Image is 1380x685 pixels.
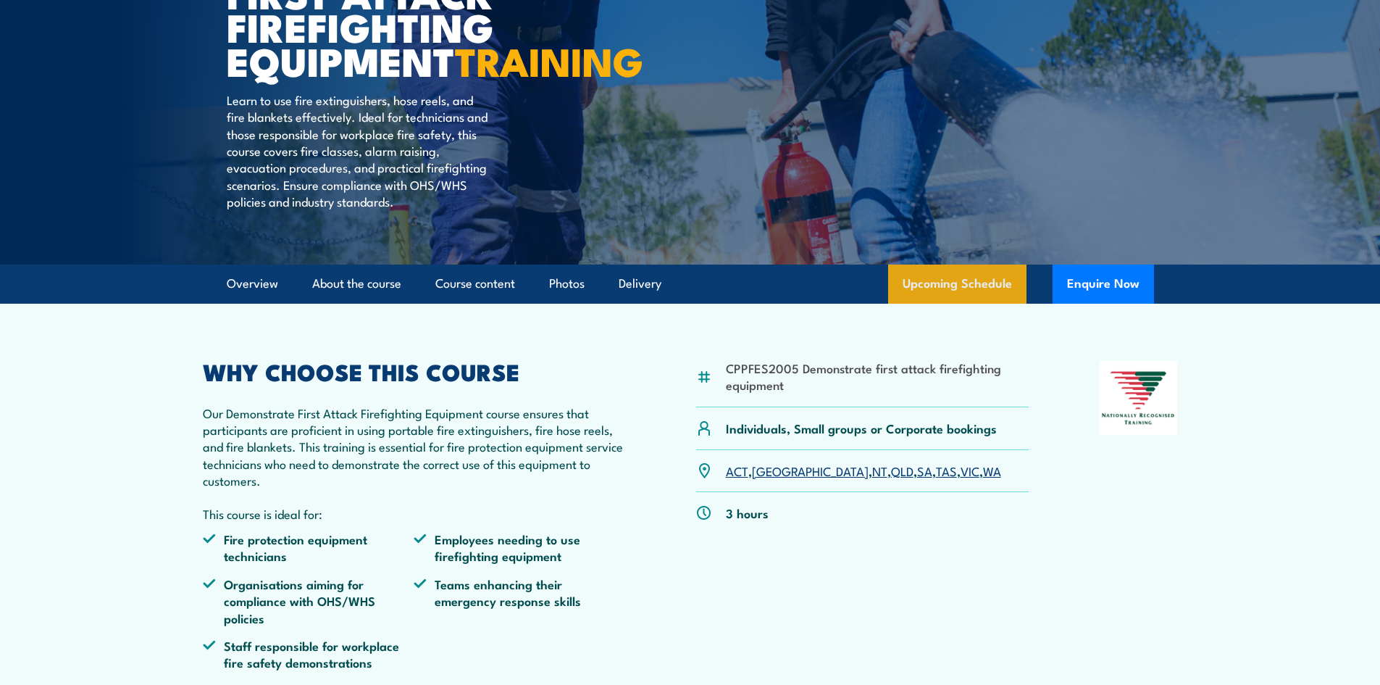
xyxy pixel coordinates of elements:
p: 3 hours [726,505,769,521]
p: Learn to use fire extinguishers, hose reels, and fire blankets effectively. Ideal for technicians... [227,91,491,210]
a: About the course [312,265,401,303]
li: Staff responsible for workplace fire safety demonstrations [203,637,414,671]
img: Nationally Recognised Training logo. [1100,361,1178,435]
a: WA [983,462,1001,479]
h2: WHY CHOOSE THIS COURSE [203,361,626,381]
button: Enquire Now [1053,265,1154,304]
a: Overview [227,265,278,303]
a: Delivery [619,265,661,303]
a: QLD [891,462,913,479]
a: NT [872,462,887,479]
p: Individuals, Small groups or Corporate bookings [726,420,997,436]
li: Teams enhancing their emergency response skills [414,576,625,626]
a: Photos [549,265,585,303]
a: Course content [435,265,515,303]
a: TAS [936,462,957,479]
a: ACT [726,462,748,479]
a: Upcoming Schedule [888,265,1026,304]
a: VIC [961,462,979,479]
p: , , , , , , , [726,462,1001,479]
strong: TRAINING [455,30,643,90]
a: [GEOGRAPHIC_DATA] [752,462,869,479]
li: CPPFES2005 Demonstrate first attack firefighting equipment [726,360,1029,394]
p: Our Demonstrate First Attack Firefighting Equipment course ensures that participants are proficie... [203,404,626,489]
a: SA [917,462,932,479]
li: Fire protection equipment technicians [203,531,414,565]
li: Organisations aiming for compliance with OHS/WHS policies [203,576,414,626]
li: Employees needing to use firefighting equipment [414,531,625,565]
p: This course is ideal for: [203,505,626,522]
